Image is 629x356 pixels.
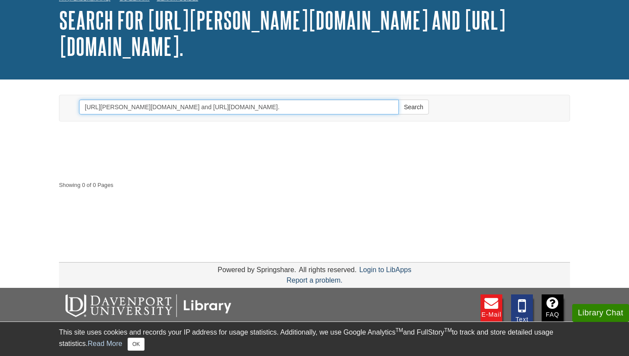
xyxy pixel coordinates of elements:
[297,266,358,273] div: All rights reserved.
[511,294,533,325] a: Text
[59,7,570,59] h1: Search for [URL][PERSON_NAME][DOMAIN_NAME] and [URL][DOMAIN_NAME].
[572,304,629,322] button: Library Chat
[59,327,570,351] div: This site uses cookies and records your IP address for usage statistics. Additionally, we use Goo...
[398,100,429,114] button: Search
[66,294,232,317] img: DU Libraries
[287,277,342,284] a: Report a problem.
[359,266,411,273] a: Login to LibApps
[480,294,502,325] a: E-mail
[59,181,570,189] strong: Showing 0 of 0 Pages
[216,266,297,273] div: Powered by Springshare.
[444,327,452,333] sup: TM
[88,340,122,347] a: Read More
[128,338,145,351] button: Close
[542,294,563,325] a: FAQ
[79,100,399,114] input: Enter Search Words
[395,327,403,333] sup: TM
